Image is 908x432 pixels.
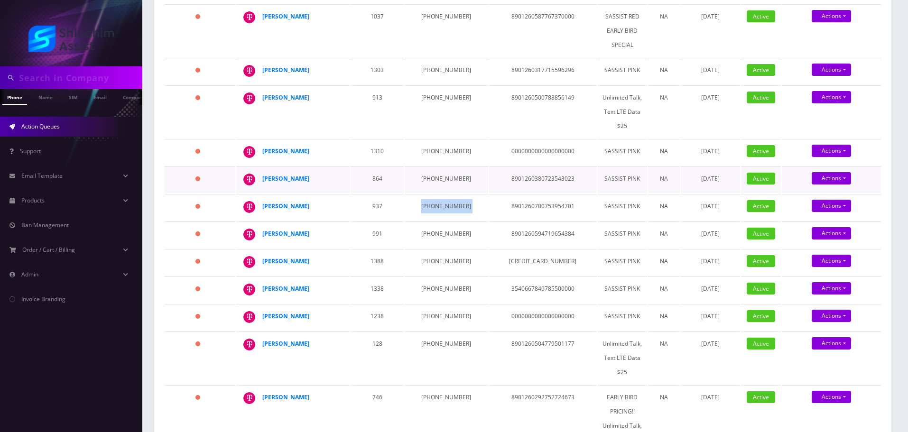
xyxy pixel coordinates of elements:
a: [PERSON_NAME] [262,175,309,183]
td: 0000000000000000000 [489,139,597,165]
a: Phone [2,89,27,105]
span: Active [747,310,775,322]
td: [PHONE_NUMBER] [405,331,488,384]
td: [DATE] [681,85,740,138]
a: Actions [812,145,851,157]
span: Active [747,173,775,184]
td: [DATE] [681,249,740,276]
td: [PHONE_NUMBER] [405,221,488,248]
input: Search in Company [19,69,140,87]
td: 8901260380723543023 [489,166,597,193]
a: [PERSON_NAME] [262,202,309,210]
a: Actions [812,172,851,184]
td: 1388 [351,249,404,276]
td: [PHONE_NUMBER] [405,304,488,331]
strong: [PERSON_NAME] [262,257,309,265]
td: [PHONE_NUMBER] [405,194,488,221]
strong: [PERSON_NAME] [262,93,309,101]
td: [PHONE_NUMBER] [405,58,488,84]
td: SASSIST PINK [598,249,647,276]
td: [PHONE_NUMBER] [405,166,488,193]
a: SIM [64,89,82,104]
td: [DATE] [681,58,740,84]
span: Active [747,92,775,103]
div: NA [653,91,675,105]
td: [DATE] [681,139,740,165]
span: Support [20,147,41,155]
td: Unlimited Talk, Text LTE Data $25 [598,85,647,138]
span: Order / Cart / Billing [22,246,75,254]
td: SASSIST PINK [598,166,647,193]
td: [DATE] [681,304,740,331]
div: NA [653,337,675,351]
span: Active [747,283,775,294]
td: 1338 [351,276,404,303]
td: [DATE] [681,331,740,384]
a: [PERSON_NAME] [262,147,309,155]
span: Products [21,196,45,204]
span: Active [747,228,775,239]
td: [PHONE_NUMBER] [405,249,488,276]
a: [PERSON_NAME] [262,66,309,74]
a: Actions [812,310,851,322]
a: [PERSON_NAME] [262,12,309,20]
td: 0000000000000000000 [489,304,597,331]
a: Actions [812,200,851,212]
a: [PERSON_NAME] [262,285,309,293]
div: NA [653,172,675,186]
div: NA [653,63,675,77]
div: NA [653,199,675,213]
td: 937 [351,194,404,221]
a: Name [34,89,57,104]
span: Active [747,10,775,22]
span: Email Template [21,172,63,180]
td: 3540667849785500000 [489,276,597,303]
span: Active [747,64,775,76]
a: Actions [812,337,851,349]
td: 1238 [351,304,404,331]
td: Unlimited Talk, Text LTE Data $25 [598,331,647,384]
a: Actions [812,391,851,403]
a: [PERSON_NAME] [262,393,309,401]
td: 991 [351,221,404,248]
span: Active [747,145,775,157]
a: Email [89,89,111,104]
td: SASSIST PINK [598,304,647,331]
span: Active [747,200,775,212]
td: SASSIST PINK [598,194,647,221]
span: Active [747,391,775,403]
td: [DATE] [681,4,740,57]
span: Action Queues [21,122,60,130]
a: [PERSON_NAME] [262,312,309,320]
td: [PHONE_NUMBER] [405,85,488,138]
span: Invoice Branding [21,295,65,303]
div: NA [653,282,675,296]
td: 1303 [351,58,404,84]
td: 8901260317715596296 [489,58,597,84]
td: SASSIST PINK [598,221,647,248]
div: NA [653,309,675,323]
td: [DATE] [681,194,740,221]
a: Actions [812,227,851,239]
td: [DATE] [681,221,740,248]
strong: [PERSON_NAME] [262,340,309,348]
img: Shluchim Assist [28,26,114,52]
td: [DATE] [681,166,740,193]
div: NA [653,227,675,241]
td: [DATE] [681,276,740,303]
a: Actions [812,64,851,76]
td: 913 [351,85,404,138]
a: Actions [812,10,851,22]
strong: [PERSON_NAME] [262,230,309,238]
span: Active [747,338,775,349]
td: 128 [351,331,404,384]
span: Admin [21,270,38,278]
span: Ban Management [21,221,69,229]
